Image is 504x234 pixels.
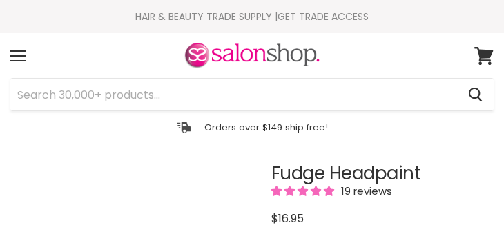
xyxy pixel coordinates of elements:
[10,78,494,111] form: Product
[271,184,337,198] span: 4.89 stars
[271,164,494,184] h1: Fudge Headpaint
[337,184,392,198] span: 19 reviews
[10,79,457,110] input: Search
[271,211,304,226] span: $16.95
[457,79,494,110] button: Search
[204,121,328,133] p: Orders over $149 ship free!
[278,10,369,23] a: GET TRADE ACCESS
